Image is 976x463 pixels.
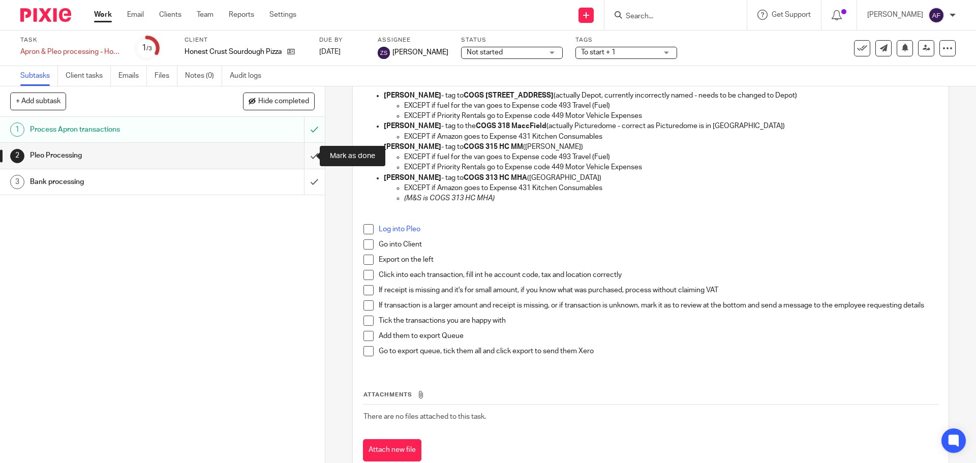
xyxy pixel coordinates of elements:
[30,148,206,163] h1: Pleo Processing
[379,300,937,311] p: If transaction is a larger amount and receipt is missing, or if transaction is unknown, mark it a...
[146,46,152,51] small: /3
[404,132,937,142] p: EXCEPT if Amazon goes to Expense 431 Kitchen Consumables
[363,413,486,420] span: There are no files attached to this task.
[159,10,181,20] a: Clients
[185,47,282,57] p: Honest Crust Sourdough Pizza Ltd
[384,122,441,130] strong: [PERSON_NAME]
[404,152,937,162] p: EXCEPT if fuel for the van goes to Expense code 493 Travel (Fuel)
[384,121,937,131] p: - tag to the (actually Picturedome - correct as Picturedome is in [GEOGRAPHIC_DATA])
[20,47,122,57] div: Apron & Pleo processing - Honest Crust Sourdough Pizza Ltd
[30,122,206,137] h1: Process Apron transactions
[230,66,269,86] a: Audit logs
[467,49,503,56] span: Not started
[384,174,441,181] strong: [PERSON_NAME]
[581,49,616,56] span: To start + 1
[379,346,937,356] p: Go to export queue, tick them all and click export to send them Xero
[155,66,177,86] a: Files
[30,174,206,190] h1: Bank processing
[243,92,315,110] button: Hide completed
[185,66,222,86] a: Notes (0)
[185,36,307,44] label: Client
[20,36,122,44] label: Task
[378,47,390,59] img: svg%3E
[476,122,546,130] strong: COGS 318 MaccField
[20,66,58,86] a: Subtasks
[384,92,441,99] strong: [PERSON_NAME]
[772,11,811,18] span: Get Support
[404,162,937,172] p: EXCEPT if Priority Rentals go to Expense code 449 Motor Vehicle Expenses
[867,10,923,20] p: [PERSON_NAME]
[258,98,309,106] span: Hide completed
[575,36,677,44] label: Tags
[379,316,937,326] p: Tick the transactions you are happy with
[928,7,944,23] img: svg%3E
[404,195,495,202] em: (M&S is COGS 313 HC MHA)
[392,47,448,57] span: [PERSON_NAME]
[10,122,24,137] div: 1
[378,36,448,44] label: Assignee
[384,90,937,101] p: - tag to (actually Depot, currently incorrectly named - needs to be changed to Depot)
[384,173,937,183] p: - tag to ([GEOGRAPHIC_DATA])
[10,175,24,189] div: 3
[66,66,111,86] a: Client tasks
[127,10,144,20] a: Email
[379,270,937,280] p: Click into each transaction, fill int he account code, tax and location correctly
[363,392,412,397] span: Attachments
[461,36,563,44] label: Status
[379,331,937,341] p: Add them to export Queue
[384,142,937,152] p: - tag to ([PERSON_NAME])
[379,226,420,233] a: Log into Pleo
[379,255,937,265] p: Export on the left
[464,143,523,150] strong: COGS 315 HC MM
[269,10,296,20] a: Settings
[197,10,213,20] a: Team
[10,149,24,163] div: 2
[94,10,112,20] a: Work
[625,12,716,21] input: Search
[384,143,441,150] strong: [PERSON_NAME]
[404,111,937,121] p: EXCEPT if Priority Rentals go to Expense code 449 Motor Vehicle Expenses
[464,92,554,99] strong: COGS [STREET_ADDRESS]
[319,36,365,44] label: Due by
[20,8,71,22] img: Pixie
[20,47,122,57] div: Apron &amp; Pleo processing - Honest Crust Sourdough Pizza Ltd
[379,239,937,250] p: Go into Client
[10,92,66,110] button: + Add subtask
[379,285,937,295] p: If receipt is missing and it's for small amount, if you know what was purchased, process without ...
[404,183,937,193] p: EXCEPT if Amazon goes to Expense 431 Kitchen Consumables
[319,48,341,55] span: [DATE]
[464,174,527,181] strong: COGS 313 HC MHA
[118,66,147,86] a: Emails
[229,10,254,20] a: Reports
[363,439,421,462] button: Attach new file
[404,101,937,111] p: EXCEPT if fuel for the van goes to Expense code 493 Travel (Fuel)
[142,42,152,54] div: 1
